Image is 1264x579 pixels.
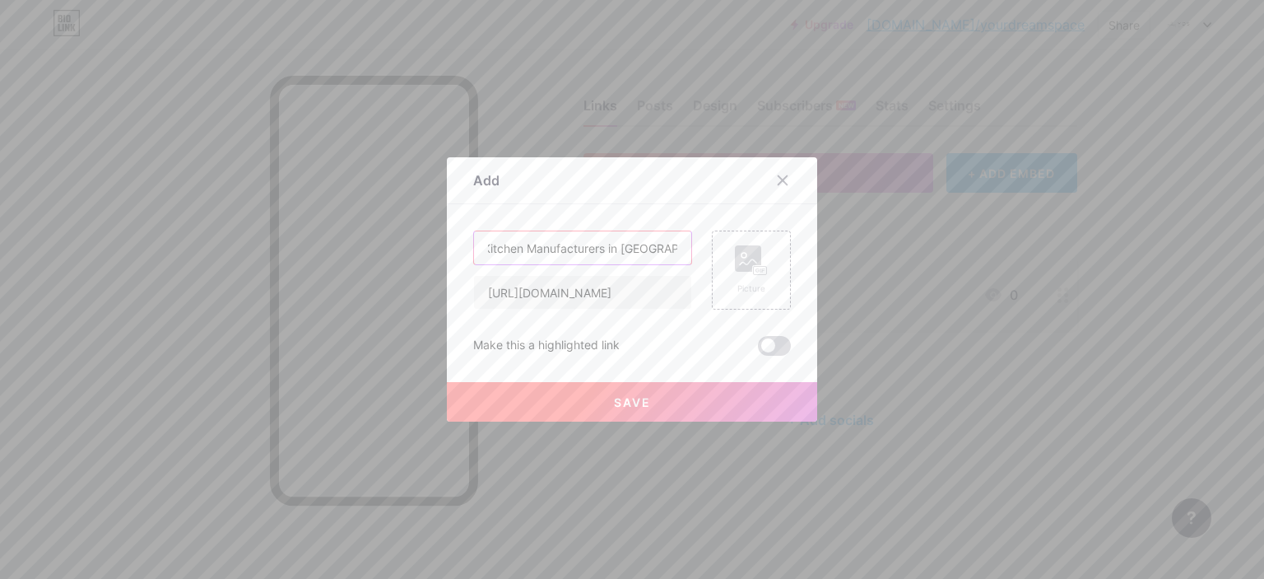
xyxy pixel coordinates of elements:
div: Picture [735,282,768,295]
input: URL [474,276,691,309]
button: Save [447,382,817,422]
div: Make this a highlighted link [473,336,620,356]
input: Title [474,231,691,264]
span: Save [614,395,651,409]
div: Add [473,170,500,190]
